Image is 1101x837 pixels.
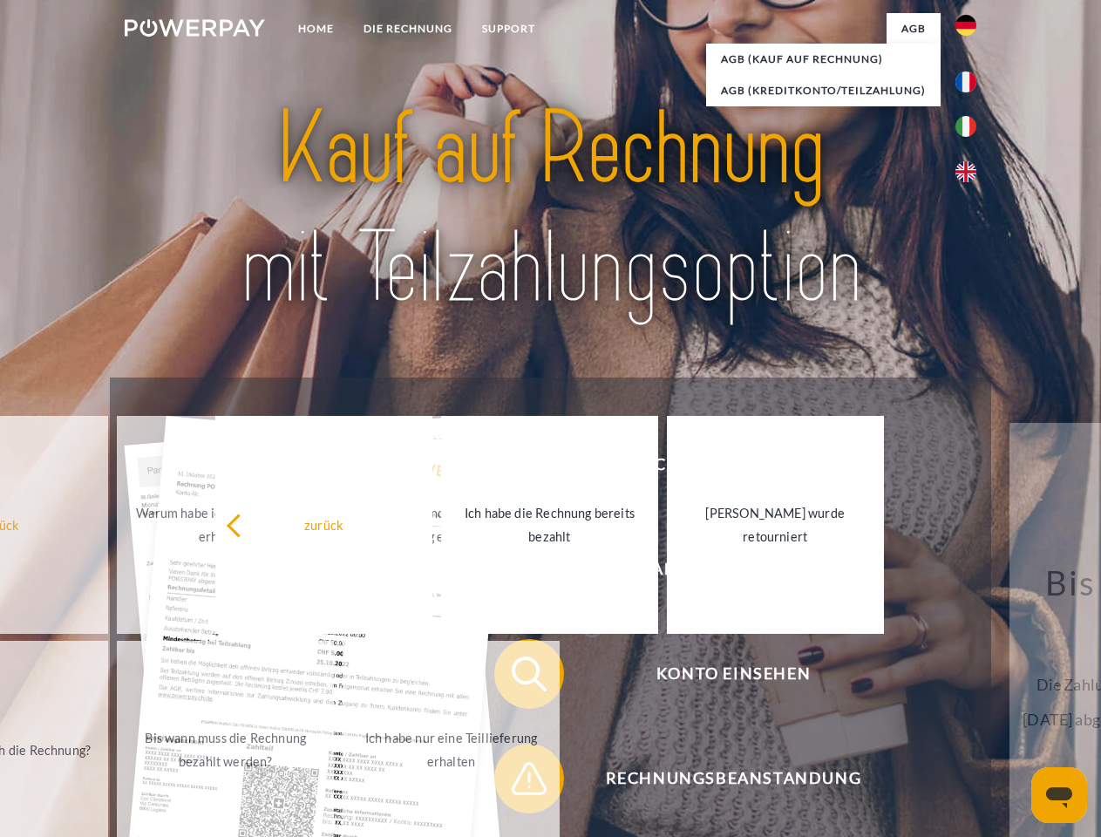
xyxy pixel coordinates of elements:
[467,13,550,44] a: SUPPORT
[283,13,349,44] a: Home
[127,501,323,548] div: Warum habe ich eine Rechnung erhalten?
[349,13,467,44] a: DIE RECHNUNG
[955,116,976,137] img: it
[706,44,941,75] a: AGB (Kauf auf Rechnung)
[955,161,976,182] img: en
[452,501,648,548] div: Ich habe die Rechnung bereits bezahlt
[887,13,941,44] a: agb
[494,639,948,709] button: Konto einsehen
[494,744,948,813] button: Rechnungsbeanstandung
[955,15,976,36] img: de
[1031,767,1087,823] iframe: Schaltfläche zum Öffnen des Messaging-Fensters
[226,513,422,536] div: zurück
[677,501,873,548] div: [PERSON_NAME] wurde retourniert
[706,75,941,106] a: AGB (Kreditkonto/Teilzahlung)
[125,19,265,37] img: logo-powerpay-white.svg
[167,84,934,334] img: title-powerpay_de.svg
[127,726,323,773] div: Bis wann muss die Rechnung bezahlt werden?
[520,744,947,813] span: Rechnungsbeanstandung
[955,71,976,92] img: fr
[353,726,549,773] div: Ich habe nur eine Teillieferung erhalten
[520,639,947,709] span: Konto einsehen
